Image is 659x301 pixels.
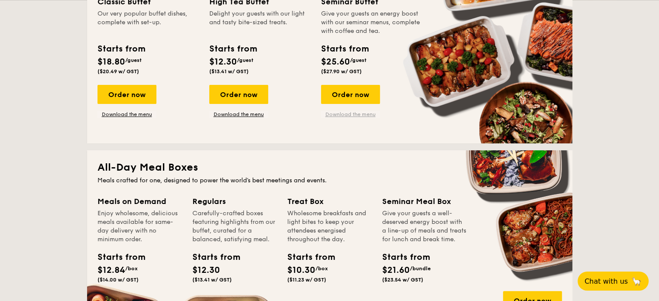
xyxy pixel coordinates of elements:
[584,277,628,285] span: Chat with us
[97,57,125,67] span: $18.80
[97,176,562,185] div: Meals crafted for one, designed to power the world's best meetings and events.
[97,265,125,275] span: $12.84
[287,195,372,207] div: Treat Box
[382,195,467,207] div: Seminar Meal Box
[192,251,231,264] div: Starts from
[321,68,362,74] span: ($27.90 w/ GST)
[410,265,431,272] span: /bundle
[578,272,649,291] button: Chat with us🦙
[209,10,311,36] div: Delight your guests with our light and tasty bite-sized treats.
[97,251,136,264] div: Starts from
[97,111,156,118] a: Download the menu
[97,68,139,74] span: ($20.49 w/ GST)
[287,265,315,275] span: $10.30
[209,57,237,67] span: $12.30
[382,251,421,264] div: Starts from
[321,42,368,55] div: Starts from
[97,195,182,207] div: Meals on Demand
[287,277,326,283] span: ($11.23 w/ GST)
[287,251,326,264] div: Starts from
[382,277,423,283] span: ($23.54 w/ GST)
[125,265,138,272] span: /box
[321,111,380,118] a: Download the menu
[192,277,232,283] span: ($13.41 w/ GST)
[97,42,145,55] div: Starts from
[125,57,142,63] span: /guest
[209,85,268,104] div: Order now
[97,161,562,175] h2: All-Day Meal Boxes
[350,57,367,63] span: /guest
[97,85,156,104] div: Order now
[321,10,422,36] div: Give your guests an energy boost with our seminar menus, complete with coffee and tea.
[192,265,220,275] span: $12.30
[315,265,328,272] span: /box
[192,195,277,207] div: Regulars
[97,277,139,283] span: ($14.00 w/ GST)
[382,265,410,275] span: $21.60
[287,209,372,244] div: Wholesome breakfasts and light bites to keep your attendees energised throughout the day.
[97,10,199,36] div: Our very popular buffet dishes, complete with set-up.
[97,209,182,244] div: Enjoy wholesome, delicious meals available for same-day delivery with no minimum order.
[631,276,642,286] span: 🦙
[321,57,350,67] span: $25.60
[382,209,467,244] div: Give your guests a well-deserved energy boost with a line-up of meals and treats for lunch and br...
[209,68,249,74] span: ($13.41 w/ GST)
[192,209,277,244] div: Carefully-crafted boxes featuring highlights from our buffet, curated for a balanced, satisfying ...
[321,85,380,104] div: Order now
[237,57,253,63] span: /guest
[209,111,268,118] a: Download the menu
[209,42,256,55] div: Starts from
